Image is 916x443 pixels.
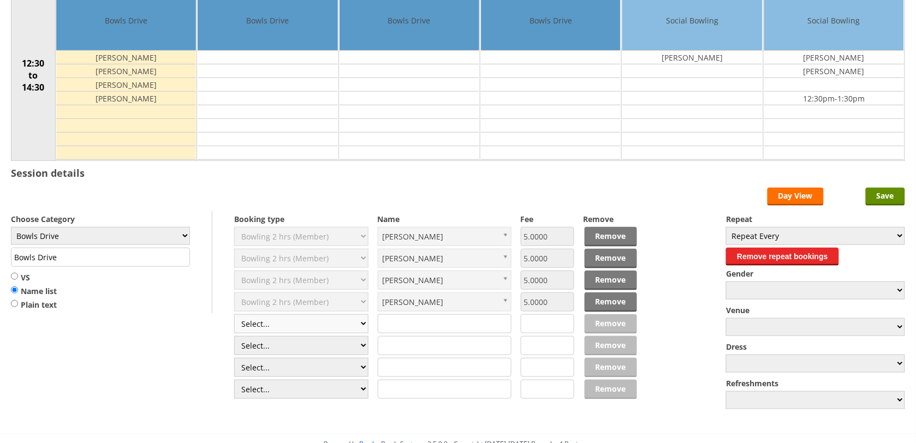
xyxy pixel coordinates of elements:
label: Booking type [234,214,368,224]
label: Repeat [726,214,905,224]
label: Name list [11,286,57,297]
input: VS [11,272,18,280]
td: [PERSON_NAME] [56,64,196,78]
label: Plain text [11,300,57,310]
a: [PERSON_NAME] [378,227,512,246]
a: [PERSON_NAME] [378,271,512,290]
span: [PERSON_NAME] [383,228,497,246]
a: [PERSON_NAME] [378,292,512,312]
a: Remove [585,227,637,247]
input: Save [866,188,905,206]
a: [PERSON_NAME] [378,249,512,268]
td: 12:30pm-1:30pm [764,92,904,105]
td: [PERSON_NAME] [56,51,196,64]
td: [PERSON_NAME] [764,64,904,78]
td: [PERSON_NAME] [622,51,762,64]
input: Title/Description [11,248,190,267]
input: Plain text [11,300,18,308]
label: VS [11,272,57,283]
td: [PERSON_NAME] [56,78,196,92]
input: Name list [11,286,18,294]
button: Remove repeat bookings [726,248,839,266]
label: Venue [726,305,905,315]
h3: Session details [11,166,85,179]
label: Fee [521,214,574,224]
a: Remove [585,249,637,268]
span: [PERSON_NAME] [383,293,497,311]
label: Gender [726,268,905,279]
span: [PERSON_NAME] [383,249,497,267]
a: Remove [585,292,637,312]
td: [PERSON_NAME] [764,51,904,64]
label: Name [378,214,512,224]
label: Remove [583,214,637,224]
a: Remove [585,271,637,290]
td: [PERSON_NAME] [56,92,196,105]
a: Day View [768,188,824,206]
label: Choose Category [11,214,190,224]
label: Dress [726,342,905,352]
span: [PERSON_NAME] [383,271,497,289]
label: Refreshments [726,378,905,388]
